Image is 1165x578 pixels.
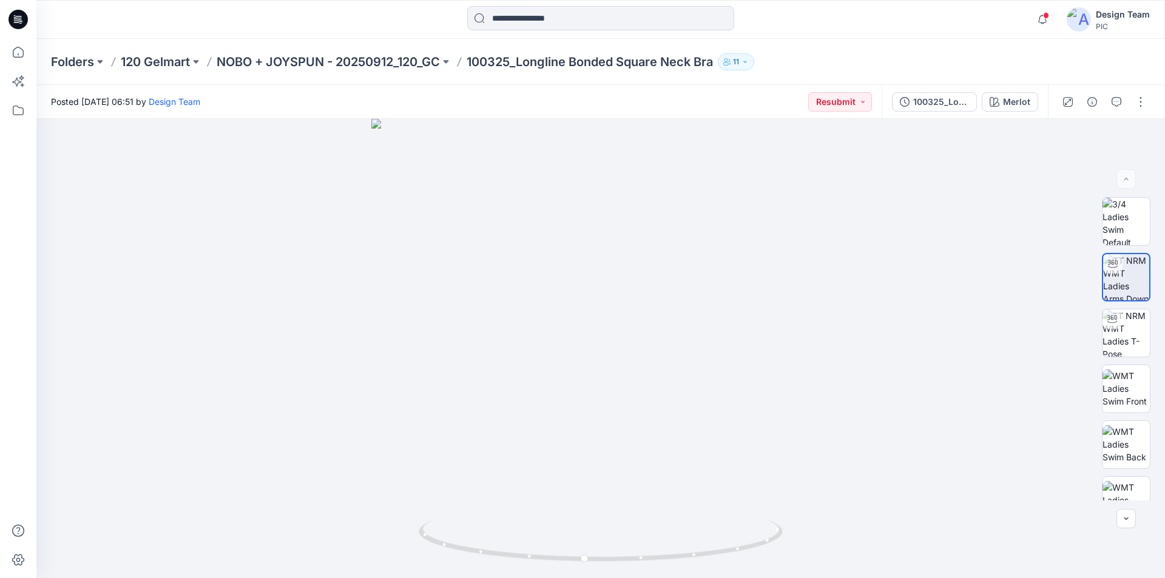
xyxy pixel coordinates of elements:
[217,53,440,70] a: NOBO + JOYSPUN - 20250912_120_GC
[1067,7,1091,32] img: avatar
[1003,95,1030,109] div: Merlot
[121,53,190,70] a: 120 Gelmart
[1103,309,1150,357] img: TT NRM WMT Ladies T-Pose
[1082,92,1102,112] button: Details
[718,53,754,70] button: 11
[892,92,977,112] button: 100325_Longline Bonded Square Neck Bra_V2
[733,55,739,69] p: 11
[467,53,713,70] p: 100325_Longline Bonded Square Neck Bra
[1096,7,1150,22] div: Design Team
[1103,425,1150,463] img: WMT Ladies Swim Back
[1096,22,1150,31] div: PIC
[913,95,969,109] div: 100325_Longline Bonded Square Neck Bra_V2
[982,92,1038,112] button: Merlot
[149,96,200,107] a: Design Team
[51,53,94,70] a: Folders
[51,95,200,108] span: Posted [DATE] 06:51 by
[1103,369,1150,408] img: WMT Ladies Swim Front
[1103,254,1149,300] img: TT NRM WMT Ladies Arms Down
[1103,198,1150,245] img: 3/4 Ladies Swim Default
[1103,481,1150,519] img: WMT Ladies Swim Left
